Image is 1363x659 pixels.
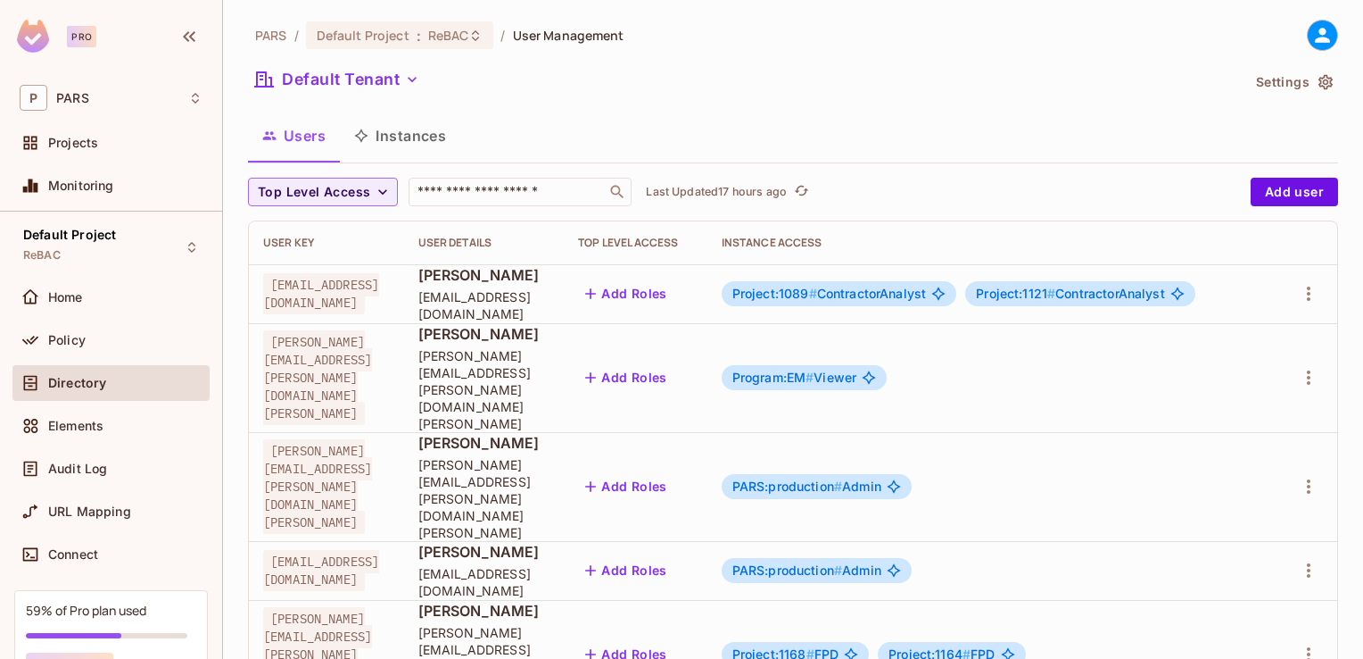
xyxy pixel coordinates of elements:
button: Settings [1249,68,1338,96]
span: URL Mapping [48,505,131,519]
span: # [1047,286,1055,301]
span: PARS:production [732,479,842,494]
span: refresh [794,183,809,201]
span: User Management [513,27,624,44]
span: Program:EM [732,370,814,385]
span: [PERSON_NAME][EMAIL_ADDRESS][PERSON_NAME][DOMAIN_NAME][PERSON_NAME] [263,439,372,534]
span: [PERSON_NAME][EMAIL_ADDRESS][PERSON_NAME][DOMAIN_NAME][PERSON_NAME] [263,330,372,425]
div: 59% of Pro plan used [26,602,146,619]
span: Policy [48,333,86,347]
span: # [834,563,842,578]
span: ReBAC [428,27,469,44]
img: SReyMgAAAABJRU5ErkJggg== [17,20,49,53]
div: User Key [263,236,390,250]
div: Pro [67,26,96,47]
span: [PERSON_NAME] [418,542,550,562]
button: Add user [1251,178,1338,206]
button: Default Tenant [248,65,426,94]
span: Monitoring [48,179,114,193]
span: [EMAIL_ADDRESS][DOMAIN_NAME] [418,288,550,322]
span: [PERSON_NAME] [418,265,550,285]
span: Audit Log [48,462,107,476]
span: Admin [732,480,881,494]
div: User Details [418,236,550,250]
span: Projects [48,136,98,150]
li: / [294,27,299,44]
span: Admin [732,563,881,578]
span: PARS:production [732,563,842,578]
span: [PERSON_NAME][EMAIL_ADDRESS][PERSON_NAME][DOMAIN_NAME][PERSON_NAME] [418,347,550,432]
span: [PERSON_NAME] [418,324,550,344]
button: Add Roles [578,556,674,585]
span: [EMAIL_ADDRESS][DOMAIN_NAME] [418,565,550,599]
button: refresh [790,181,812,203]
span: Click to refresh data [787,181,812,203]
span: Connect [48,547,98,562]
button: Add Roles [578,363,674,392]
button: Add Roles [578,472,674,501]
span: Workspace: PARS [56,91,89,105]
button: Users [248,113,340,158]
span: [PERSON_NAME] [418,601,550,621]
span: [EMAIL_ADDRESS][DOMAIN_NAME] [263,550,379,591]
span: Project:1121 [976,286,1055,301]
span: Project:1089 [732,286,817,301]
span: [EMAIL_ADDRESS][DOMAIN_NAME] [263,273,379,314]
span: : [416,29,422,43]
span: Default Project [23,228,116,242]
span: Viewer [732,371,857,385]
span: the active workspace [255,27,287,44]
span: Home [48,290,83,304]
span: Top Level Access [258,181,370,204]
span: # [834,479,842,494]
span: [PERSON_NAME][EMAIL_ADDRESS][PERSON_NAME][DOMAIN_NAME][PERSON_NAME] [418,456,550,541]
span: P [20,85,47,111]
span: # [809,286,817,301]
span: Directory [48,376,106,390]
p: Last Updated 17 hours ago [646,185,787,199]
span: Default Project [317,27,409,44]
span: ContractorAnalyst [732,287,927,301]
div: Instance Access [722,236,1262,250]
button: Instances [340,113,460,158]
div: Top Level Access [578,236,692,250]
span: ContractorAnalyst [976,287,1165,301]
button: Add Roles [578,279,674,308]
span: [PERSON_NAME] [418,433,550,453]
li: / [500,27,505,44]
span: ReBAC [23,248,61,263]
span: Elements [48,419,103,433]
button: Top Level Access [248,178,398,206]
span: # [805,370,814,385]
